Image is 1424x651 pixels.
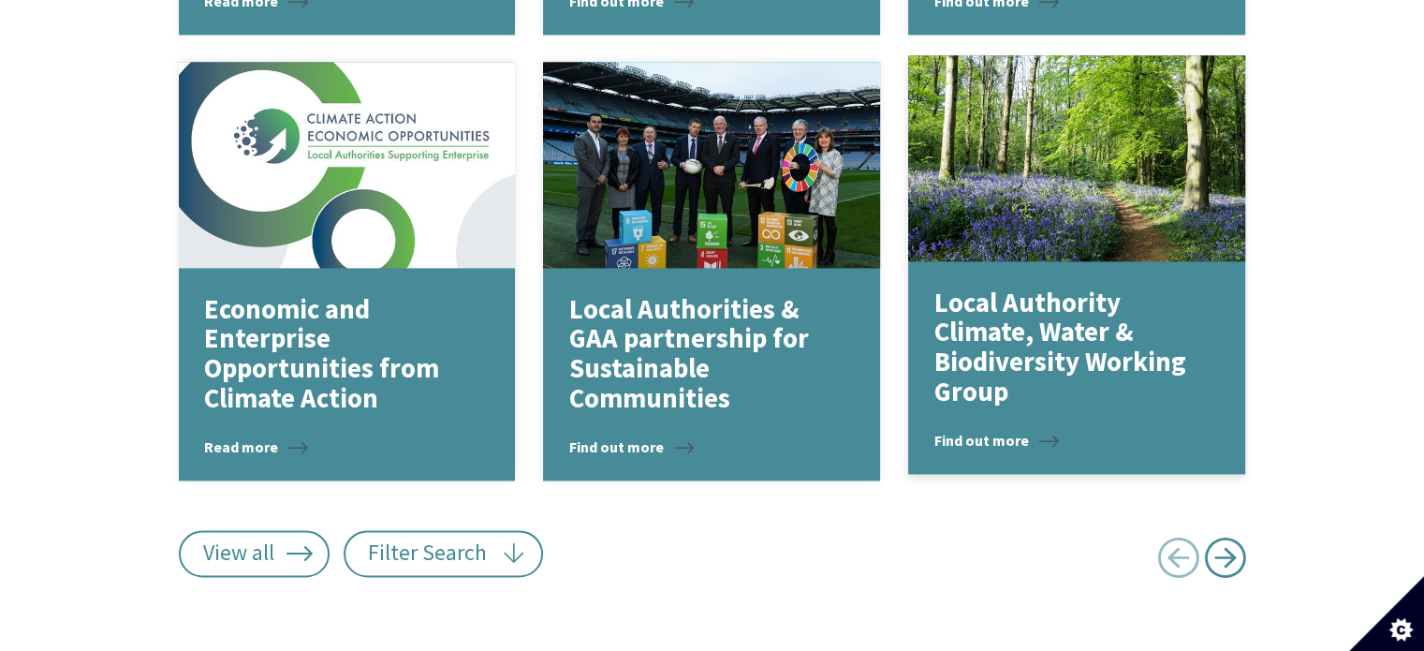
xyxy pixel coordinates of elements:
button: Set cookie preferences [1349,576,1424,651]
a: Local Authorities & GAA partnership for Sustainable Communities Find out more [543,62,880,481]
p: Local Authorities & GAA partnership for Sustainable Communities [569,295,827,414]
p: Economic and Enterprise Opportunities from Climate Action [204,295,462,414]
p: Local Authority Climate, Water & Biodiversity Working Group [934,289,1192,407]
a: View all [179,530,330,577]
span: Read more [204,436,308,458]
a: Next page [1204,530,1246,593]
span: Find out more [934,429,1059,451]
span: Find out more [569,436,694,458]
a: Previous page [1157,530,1199,593]
button: Filter Search [344,530,543,577]
a: Economic and Enterprise Opportunities from Climate Action Read more [179,62,516,481]
a: Local Authority Climate, Water & Biodiversity Working Group Find out more [908,55,1245,475]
